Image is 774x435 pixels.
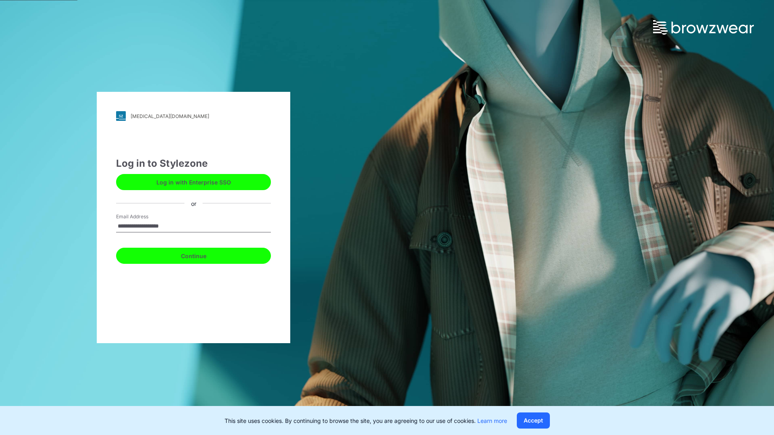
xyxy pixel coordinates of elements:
a: Learn more [477,417,507,424]
div: Log in to Stylezone [116,156,271,171]
button: Log in with Enterprise SSO [116,174,271,190]
img: svg+xml;base64,PHN2ZyB3aWR0aD0iMjgiIGhlaWdodD0iMjgiIHZpZXdCb3g9IjAgMCAyOCAyOCIgZmlsbD0ibm9uZSIgeG... [116,111,126,121]
button: Continue [116,248,271,264]
img: browzwear-logo.73288ffb.svg [653,20,754,35]
button: Accept [517,412,550,429]
p: This site uses cookies. By continuing to browse the site, you are agreeing to our use of cookies. [225,416,507,425]
a: [MEDICAL_DATA][DOMAIN_NAME] [116,111,271,121]
div: [MEDICAL_DATA][DOMAIN_NAME] [131,113,209,119]
div: or [185,199,203,207]
label: Email Address [116,213,173,220]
